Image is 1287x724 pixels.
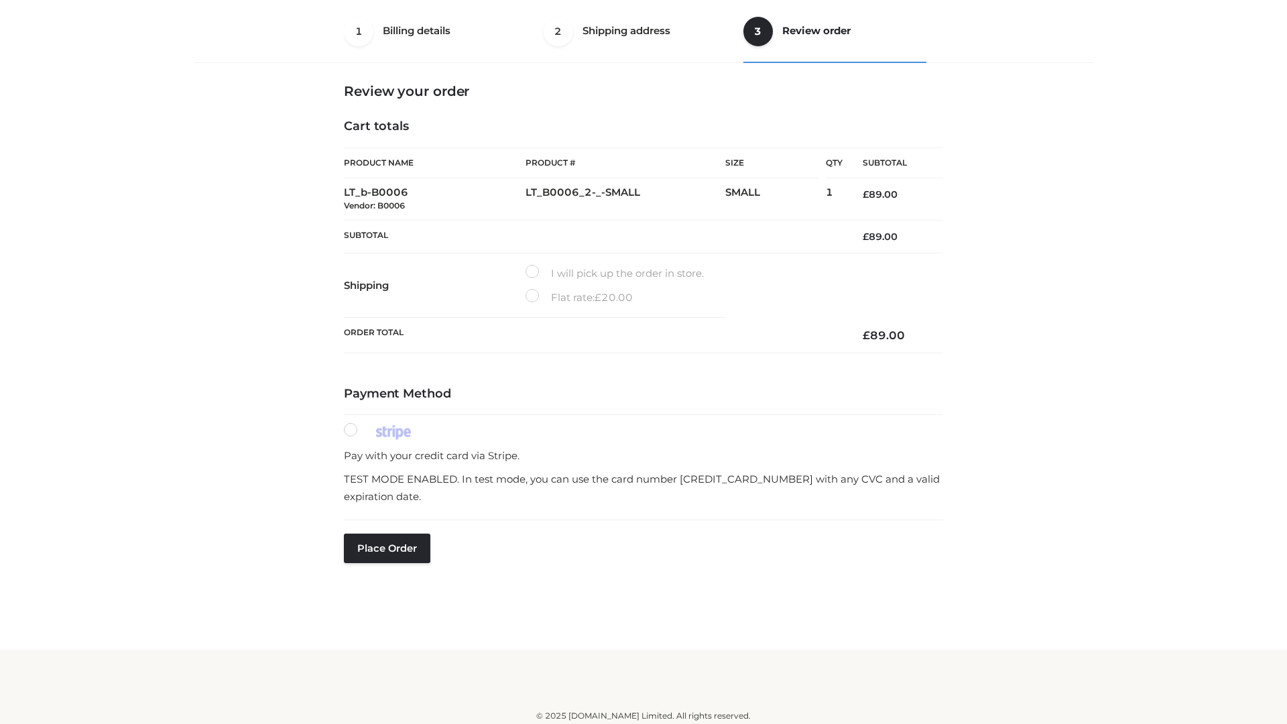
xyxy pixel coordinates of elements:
th: Size [725,148,819,178]
th: Qty [826,147,843,178]
h4: Payment Method [344,387,943,402]
th: Subtotal [843,148,943,178]
td: 1 [826,178,843,221]
th: Shipping [344,253,526,318]
bdi: 20.00 [595,291,633,304]
td: SMALL [725,178,826,221]
h4: Cart totals [344,119,943,134]
th: Product Name [344,147,526,178]
label: Flat rate: [526,289,633,306]
th: Order Total [344,318,843,353]
bdi: 89.00 [863,231,898,243]
h3: Review your order [344,83,943,99]
button: Place order [344,534,430,563]
span: £ [863,231,869,243]
bdi: 89.00 [863,328,905,342]
bdi: 89.00 [863,188,898,200]
small: Vendor: B0006 [344,200,405,210]
td: LT_B0006_2-_-SMALL [526,178,725,221]
p: Pay with your credit card via Stripe. [344,447,943,465]
span: £ [863,328,870,342]
th: Product # [526,147,725,178]
td: LT_b-B0006 [344,178,526,221]
div: © 2025 [DOMAIN_NAME] Limited. All rights reserved. [199,709,1088,723]
th: Subtotal [344,220,843,253]
span: £ [863,188,869,200]
label: I will pick up the order in store. [526,265,704,282]
span: £ [595,291,601,304]
p: TEST MODE ENABLED. In test mode, you can use the card number [CREDIT_CARD_NUMBER] with any CVC an... [344,471,943,505]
